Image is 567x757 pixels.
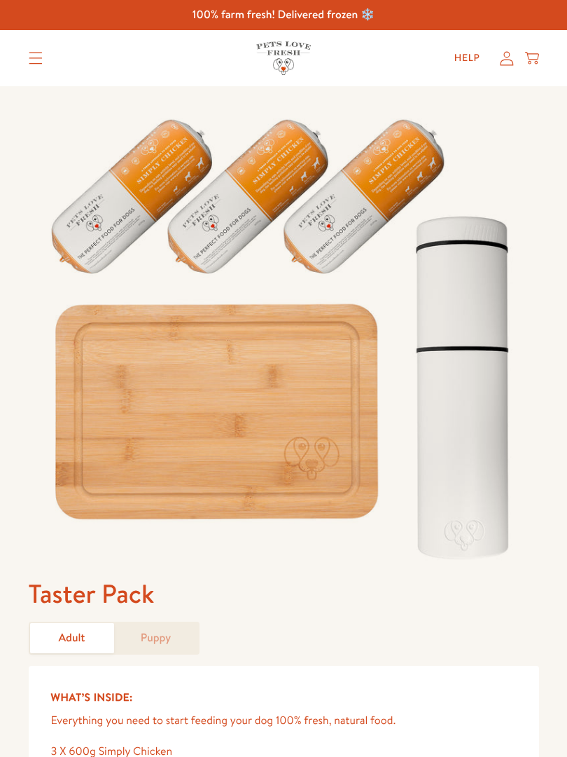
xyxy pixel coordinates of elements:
h5: What’s Inside: [51,688,517,707]
summary: Translation missing: en.sections.header.menu [17,41,54,76]
img: Pets Love Fresh [256,41,311,74]
h1: Taster Pack [29,577,539,611]
img: Taster Pack - Adult [29,86,539,577]
iframe: Gorgias live chat messenger [497,691,553,743]
a: Puppy [114,623,198,653]
a: Help [443,44,491,72]
a: Adult [30,623,114,653]
p: Everything you need to start feeding your dog 100% fresh, natural food. [51,711,517,730]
